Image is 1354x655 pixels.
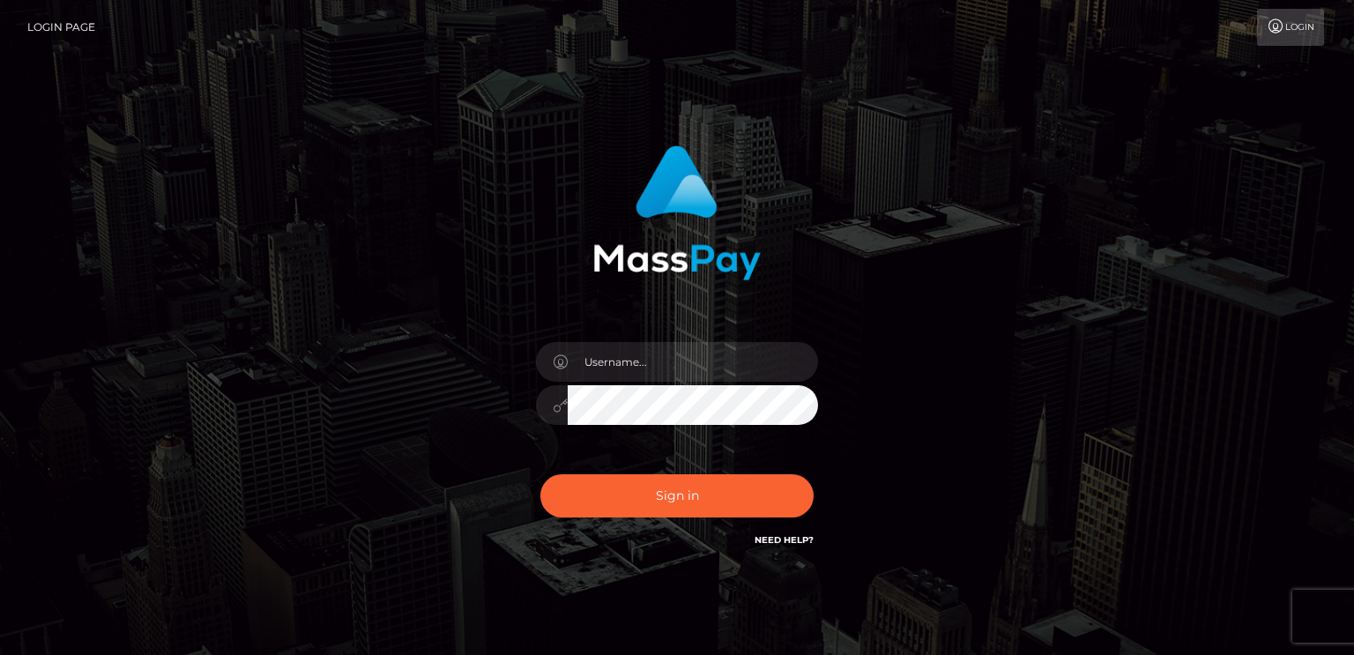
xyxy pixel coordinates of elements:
a: Need Help? [755,534,814,546]
a: Login [1257,9,1324,46]
button: Sign in [540,474,814,517]
a: Login Page [27,9,95,46]
img: MassPay Login [593,145,761,280]
input: Username... [568,342,818,382]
